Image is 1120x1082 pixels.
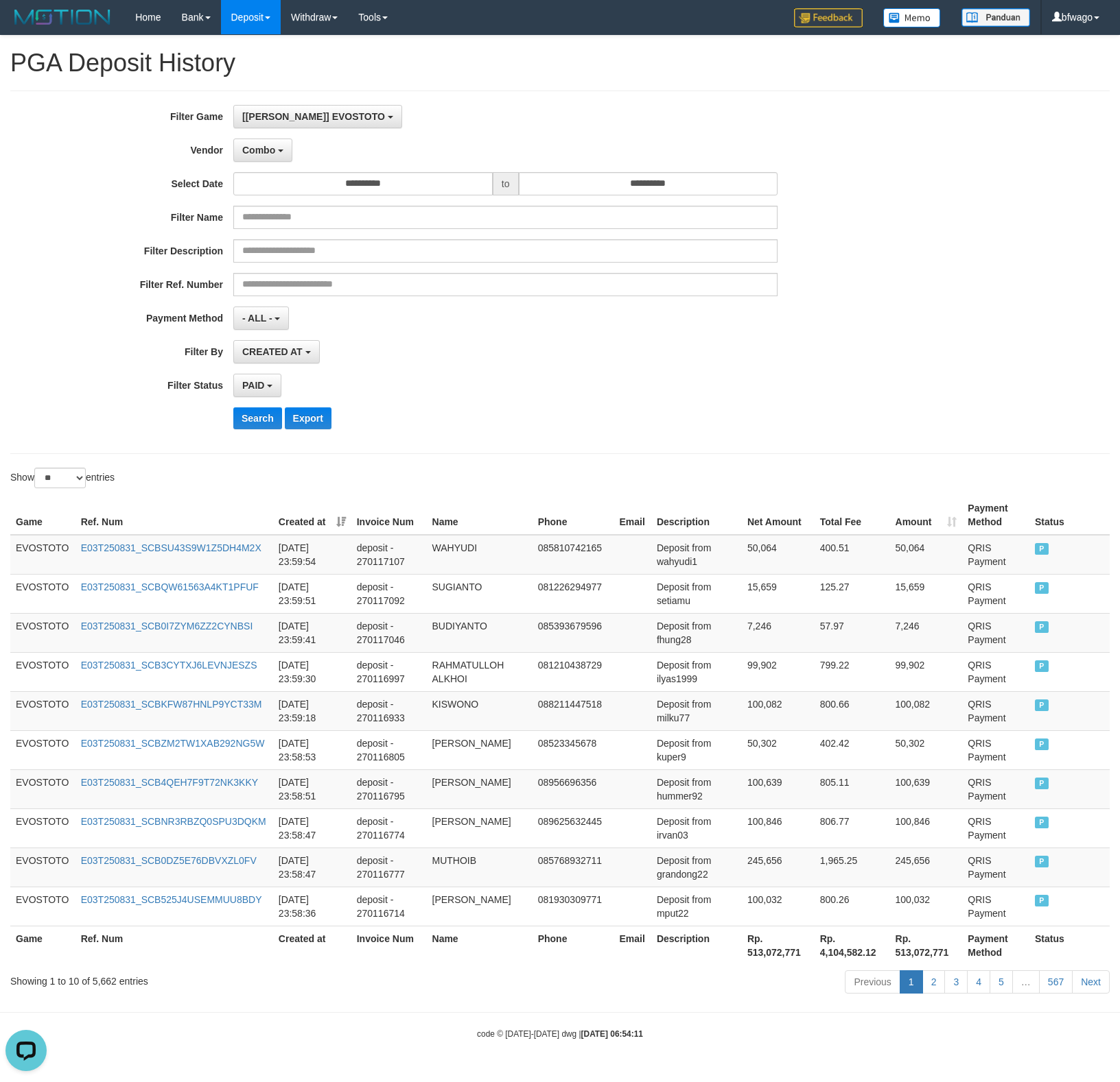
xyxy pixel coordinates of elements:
[962,808,1029,847] td: QRIS Payment
[351,730,427,769] td: deposit - 270116805
[533,847,614,887] td: 085768932711
[890,847,963,887] td: 245,656
[273,926,351,965] th: Created at
[890,535,963,575] td: 50,064
[10,808,75,847] td: EVOSTOTO
[10,574,75,613] td: EVOSTOTO
[1029,926,1110,965] th: Status
[81,816,266,827] a: E03T250831_SCBNR3RBZQ0SPU3DQKM
[651,887,742,926] td: Deposit from mput22
[75,926,273,965] th: Ref. Num
[427,769,533,808] td: [PERSON_NAME]
[1035,817,1049,828] span: PAID
[81,699,262,710] a: E03T250831_SCBKFW87HNLP9YCT33M
[533,652,614,691] td: 081210438729
[990,970,1013,994] a: 5
[10,691,75,730] td: EVOSTOTO
[81,621,253,632] a: E03T250831_SCB0I7ZYM6ZZ2CYNBSI
[427,535,533,575] td: WAHYUDI
[351,613,427,652] td: deposit - 270117046
[1035,621,1049,633] span: PAID
[273,652,351,691] td: [DATE] 23:59:30
[742,535,815,575] td: 50,064
[273,847,351,887] td: [DATE] 23:58:47
[962,926,1029,965] th: Payment Method
[533,769,614,808] td: 08956696356
[890,691,963,730] td: 100,082
[81,855,257,866] a: E03T250831_SCB0DZ5E76DBVXZL0FV
[233,340,320,363] button: CREATED AT
[967,970,990,994] a: 4
[533,926,614,965] th: Phone
[427,730,533,769] td: [PERSON_NAME]
[427,691,533,730] td: KISWONO
[242,145,275,156] span: Combo
[815,808,890,847] td: 806.77
[242,346,303,357] span: CREATED AT
[477,1029,643,1039] small: code © [DATE]-[DATE] dwg |
[962,887,1029,926] td: QRIS Payment
[651,613,742,652] td: Deposit from fhung28
[651,769,742,808] td: Deposit from hummer92
[742,887,815,926] td: 100,032
[922,970,946,994] a: 2
[815,926,890,965] th: Rp. 4,104,582.12
[533,613,614,652] td: 085393679596
[10,926,75,965] th: Game
[890,613,963,652] td: 7,246
[742,652,815,691] td: 99,902
[427,887,533,926] td: [PERSON_NAME]
[273,574,351,613] td: [DATE] 23:59:51
[10,7,115,27] img: MOTION_logo.png
[815,730,890,769] td: 402.42
[533,496,614,535] th: Phone
[845,970,900,994] a: Previous
[5,5,47,47] button: Open LiveChat chat widget
[890,496,963,535] th: Amount: activate to sort column ascending
[944,970,968,994] a: 3
[890,926,963,965] th: Rp. 513,072,771
[351,887,427,926] td: deposit - 270116714
[427,496,533,535] th: Name
[81,542,261,553] a: E03T250831_SCBSU43S9W1Z5DH4M2X
[651,535,742,575] td: Deposit from wahyudi1
[351,691,427,730] td: deposit - 270116933
[651,691,742,730] td: Deposit from milku77
[285,407,331,429] button: Export
[742,496,815,535] th: Net Amount
[10,652,75,691] td: EVOSTOTO
[427,926,533,965] th: Name
[1035,660,1049,672] span: PAID
[614,926,651,965] th: Email
[890,769,963,808] td: 100,639
[10,468,115,488] label: Show entries
[10,613,75,652] td: EVOSTOTO
[533,691,614,730] td: 088211447518
[1035,543,1049,555] span: PAID
[815,887,890,926] td: 800.26
[351,574,427,613] td: deposit - 270117092
[427,613,533,652] td: BUDIYANTO
[581,1029,643,1039] strong: [DATE] 06:54:11
[351,769,427,808] td: deposit - 270116795
[890,887,963,926] td: 100,032
[273,808,351,847] td: [DATE] 23:58:47
[10,730,75,769] td: EVOSTOTO
[651,808,742,847] td: Deposit from irvan03
[962,652,1029,691] td: QRIS Payment
[533,535,614,575] td: 085810742165
[961,8,1030,27] img: panduan.png
[233,374,281,397] button: PAID
[233,306,289,330] button: - ALL -
[742,613,815,652] td: 7,246
[81,894,262,905] a: E03T250831_SCB525J4USEMMUU8BDY
[273,769,351,808] td: [DATE] 23:58:51
[273,496,351,535] th: Created at: activate to sort column ascending
[962,574,1029,613] td: QRIS Payment
[242,111,385,122] span: [[PERSON_NAME]] EVOSTOTO
[1039,970,1073,994] a: 567
[273,730,351,769] td: [DATE] 23:58:53
[962,535,1029,575] td: QRIS Payment
[533,574,614,613] td: 081226294977
[81,660,257,671] a: E03T250831_SCB3CYTXJ6LEVNJESZS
